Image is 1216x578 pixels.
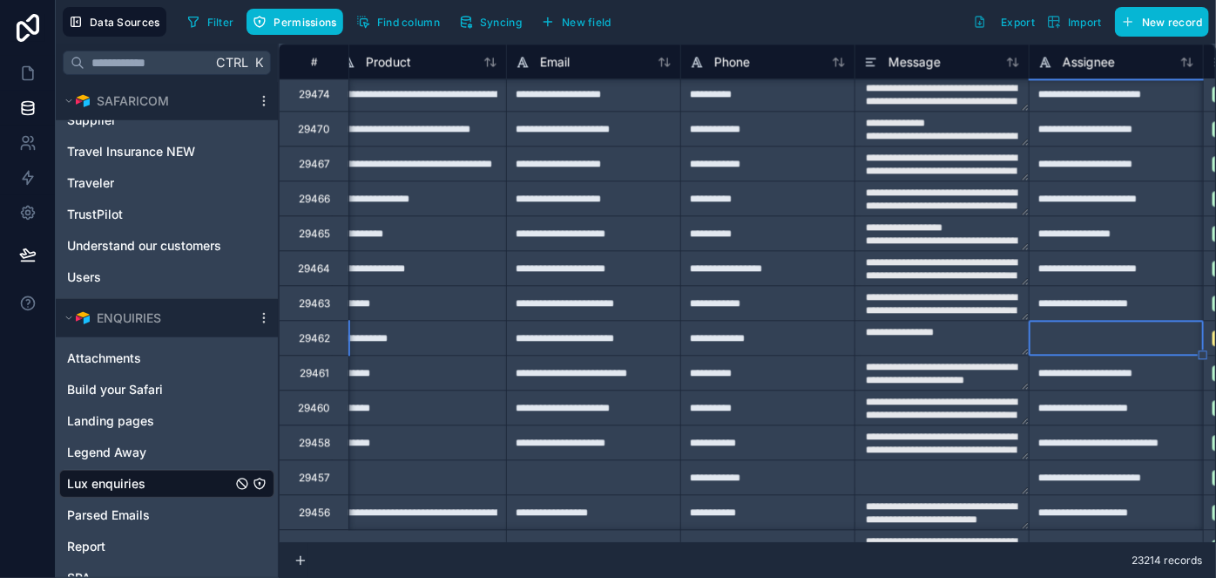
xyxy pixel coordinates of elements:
span: Import [1068,16,1102,29]
div: 29455 [299,541,330,554]
span: Product [366,53,411,71]
a: New record [1108,7,1209,37]
div: 29465 [299,227,330,241]
span: 23214 records [1132,554,1202,568]
span: Filter [207,16,234,29]
button: Syncing [453,9,528,35]
div: 29466 [299,192,330,206]
div: 29467 [299,157,330,171]
div: 29458 [299,436,330,450]
a: Syncing [453,9,535,35]
div: 29463 [299,296,330,310]
div: 29464 [298,262,330,275]
div: 29461 [300,366,329,380]
span: Syncing [480,16,522,29]
div: 29460 [298,401,330,415]
a: Permissions [247,9,349,35]
button: Find column [350,9,446,35]
span: Export [1001,16,1035,29]
span: Message [888,53,941,71]
div: 29470 [298,122,330,136]
span: Data Sources [90,16,160,29]
button: Import [1041,7,1108,37]
button: New field [535,9,618,35]
div: 29457 [299,471,330,485]
span: Email [540,53,570,71]
span: Permissions [274,16,336,29]
span: New field [562,16,611,29]
div: 29474 [299,87,330,101]
span: Find column [377,16,440,29]
div: 29456 [299,506,330,520]
span: Ctrl [214,51,250,73]
button: Export [967,7,1041,37]
button: New record [1115,7,1209,37]
button: Permissions [247,9,342,35]
span: Phone [714,53,750,71]
span: K [253,57,265,69]
div: 29462 [299,331,330,345]
button: Data Sources [63,7,166,37]
button: Filter [180,9,240,35]
div: # [293,55,335,68]
span: New record [1142,16,1203,29]
span: Assignee [1063,53,1115,71]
